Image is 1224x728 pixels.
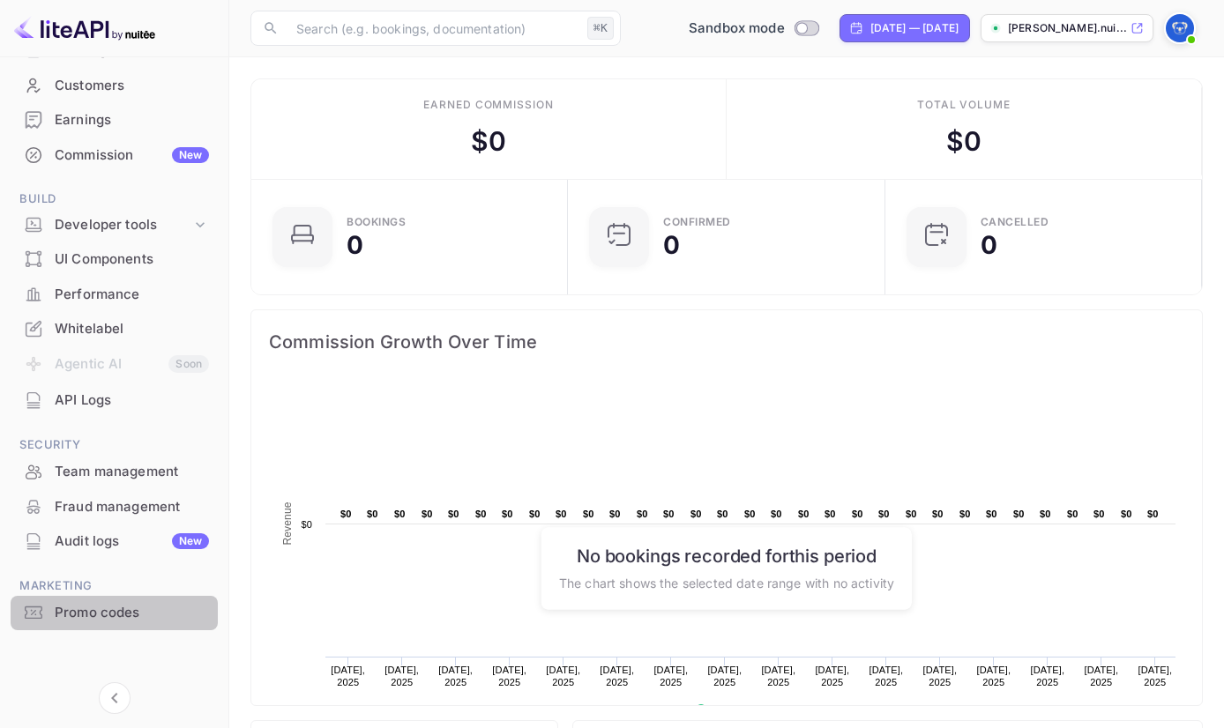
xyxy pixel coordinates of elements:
[587,17,614,40] div: ⌘K
[1008,20,1127,36] p: [PERSON_NAME].nui...
[1030,665,1064,687] text: [DATE], 2025
[11,383,218,416] a: API Logs
[922,665,957,687] text: [DATE], 2025
[172,147,209,163] div: New
[690,509,702,519] text: $0
[502,509,513,519] text: $0
[761,665,795,687] text: [DATE], 2025
[771,509,782,519] text: $0
[917,97,1011,113] div: Total volume
[946,122,981,161] div: $ 0
[663,217,731,227] div: Confirmed
[663,509,675,519] text: $0
[11,242,218,275] a: UI Components
[559,573,894,591] p: The chart shows the selected date range with no activity
[583,509,594,519] text: $0
[55,285,209,305] div: Performance
[11,278,218,310] a: Performance
[438,665,473,687] text: [DATE], 2025
[815,665,849,687] text: [DATE], 2025
[11,138,218,171] a: CommissionNew
[11,576,218,596] span: Marketing
[55,319,209,339] div: Whitelabel
[529,509,541,519] text: $0
[637,509,648,519] text: $0
[55,145,209,166] div: Commission
[423,97,554,113] div: Earned commission
[559,545,894,566] h6: No bookings recorded for this period
[959,509,971,519] text: $0
[301,519,312,530] text: $0
[99,682,131,714] button: Collapse navigation
[1040,509,1051,519] text: $0
[347,233,363,257] div: 0
[11,455,218,489] div: Team management
[55,497,209,517] div: Fraud management
[394,509,406,519] text: $0
[869,665,903,687] text: [DATE], 2025
[981,233,997,257] div: 0
[663,233,680,257] div: 0
[269,328,1184,356] span: Commission Growth Over Time
[492,665,526,687] text: [DATE], 2025
[55,603,209,623] div: Promo codes
[11,103,218,137] div: Earnings
[1147,509,1159,519] text: $0
[682,19,825,39] div: Switch to Production mode
[55,462,209,482] div: Team management
[340,509,352,519] text: $0
[11,490,218,524] div: Fraud management
[981,217,1049,227] div: CANCELLED
[825,509,836,519] text: $0
[11,524,218,559] div: Audit logsNew
[976,665,1011,687] text: [DATE], 2025
[367,509,378,519] text: $0
[600,665,634,687] text: [DATE], 2025
[286,11,580,46] input: Search (e.g. bookings, documentation)
[1067,509,1078,519] text: $0
[55,531,209,552] div: Audit logs
[172,533,209,549] div: New
[11,210,218,241] div: Developer tools
[653,665,688,687] text: [DATE], 2025
[1013,509,1025,519] text: $0
[331,665,365,687] text: [DATE], 2025
[11,278,218,312] div: Performance
[11,490,218,523] a: Fraud management
[556,509,567,519] text: $0
[281,501,294,545] text: Revenue
[55,390,209,411] div: API Logs
[1166,14,1194,42] img: Steven Smith
[475,509,487,519] text: $0
[11,312,218,346] div: Whitelabel
[713,704,758,717] text: Revenue
[11,103,218,136] a: Earnings
[798,509,810,519] text: $0
[546,665,580,687] text: [DATE], 2025
[932,509,944,519] text: $0
[55,215,191,235] div: Developer tools
[55,76,209,96] div: Customers
[11,312,218,345] a: Whitelabel
[906,509,917,519] text: $0
[11,33,218,66] a: Bookings
[422,509,433,519] text: $0
[744,509,756,519] text: $0
[384,665,419,687] text: [DATE], 2025
[11,242,218,277] div: UI Components
[11,138,218,173] div: CommissionNew
[870,20,959,36] div: [DATE] — [DATE]
[707,665,742,687] text: [DATE], 2025
[11,455,218,487] a: Team management
[1084,665,1118,687] text: [DATE], 2025
[471,122,506,161] div: $ 0
[347,217,406,227] div: Bookings
[11,596,218,630] div: Promo codes
[1093,509,1105,519] text: $0
[609,509,621,519] text: $0
[11,69,218,103] div: Customers
[878,509,890,519] text: $0
[55,249,209,270] div: UI Components
[55,110,209,130] div: Earnings
[11,596,218,628] a: Promo codes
